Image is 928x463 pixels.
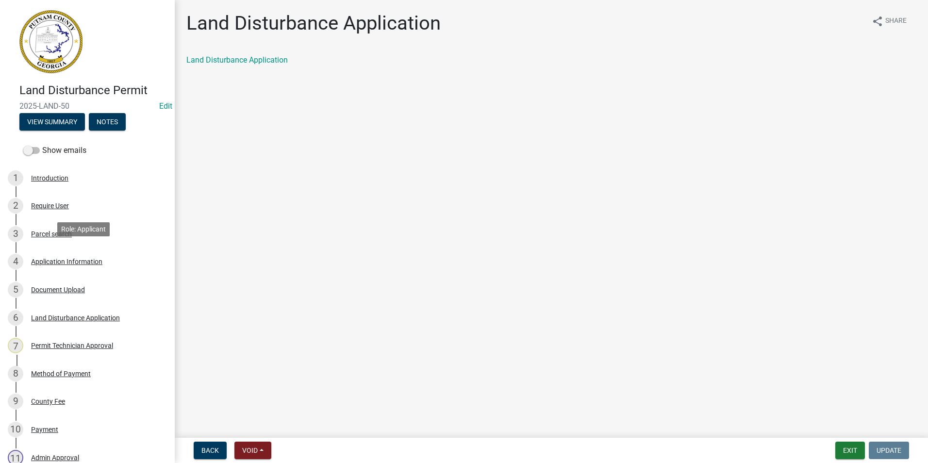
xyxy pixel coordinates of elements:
span: Void [242,446,258,454]
span: Share [885,16,907,27]
button: Back [194,442,227,459]
wm-modal-confirm: Edit Application Number [159,101,172,111]
div: 6 [8,310,23,326]
button: View Summary [19,113,85,131]
div: Require User [31,202,69,209]
div: Permit Technician Approval [31,342,113,349]
button: shareShare [864,12,914,31]
wm-modal-confirm: Notes [89,118,126,126]
img: Putnam County, Georgia [19,10,83,73]
i: share [872,16,883,27]
span: 2025-LAND-50 [19,101,155,111]
button: Notes [89,113,126,131]
div: Method of Payment [31,370,91,377]
div: 7 [8,338,23,353]
div: County Fee [31,398,65,405]
div: Land Disturbance Application [31,314,120,321]
div: 9 [8,394,23,409]
div: 2 [8,198,23,214]
a: Land Disturbance Application [186,55,288,65]
div: Parcel search [31,231,72,237]
wm-modal-confirm: Summary [19,118,85,126]
div: Role: Applicant [57,222,110,236]
div: 10 [8,422,23,437]
h1: Land Disturbance Application [186,12,441,35]
a: Edit [159,101,172,111]
div: Payment [31,426,58,433]
div: Introduction [31,175,68,182]
div: 8 [8,366,23,381]
div: Application Information [31,258,102,265]
span: Back [201,446,219,454]
button: Exit [835,442,865,459]
span: Update [877,446,901,454]
div: 4 [8,254,23,269]
div: Document Upload [31,286,85,293]
div: 1 [8,170,23,186]
button: Void [234,442,271,459]
div: 5 [8,282,23,298]
div: 3 [8,226,23,242]
label: Show emails [23,145,86,156]
h4: Land Disturbance Permit [19,83,167,98]
div: Admin Approval [31,454,79,461]
button: Update [869,442,909,459]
